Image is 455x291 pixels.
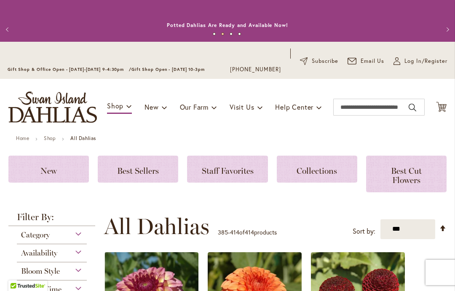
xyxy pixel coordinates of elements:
button: 2 of 4 [221,32,224,35]
a: Collections [277,156,357,183]
button: 3 of 4 [230,32,233,35]
a: [PHONE_NUMBER] [230,65,281,74]
span: 414 [230,228,239,236]
span: Best Cut Flowers [391,166,422,185]
span: All Dahlias [104,214,209,239]
span: Gift Shop Open - [DATE] 10-3pm [131,67,205,72]
span: Bloom Style [21,267,60,276]
strong: Filter By: [8,213,95,226]
span: Our Farm [180,102,209,111]
button: 4 of 4 [238,32,241,35]
a: Best Sellers [98,156,178,183]
a: Potted Dahlias Are Ready and Available Now! [167,22,288,28]
a: Home [16,135,29,141]
span: Staff Favorites [202,166,254,176]
a: New [8,156,89,183]
span: 414 [245,228,254,236]
span: Visit Us [230,102,254,111]
strong: All Dahlias [70,135,96,141]
a: Staff Favorites [187,156,268,183]
button: 1 of 4 [213,32,216,35]
a: Subscribe [300,57,338,65]
span: Shop [107,101,123,110]
a: store logo [8,92,97,123]
span: Help Center [275,102,313,111]
span: New [40,166,57,176]
span: Email Us [361,57,385,65]
span: Subscribe [312,57,338,65]
p: - of products [218,226,277,239]
a: Best Cut Flowers [366,156,447,192]
a: Shop [44,135,56,141]
a: Email Us [348,57,385,65]
span: Category [21,230,50,240]
span: Log In/Register [404,57,447,65]
span: New [145,102,158,111]
span: Best Sellers [117,166,159,176]
span: Gift Shop & Office Open - [DATE]-[DATE] 9-4:30pm / [8,67,131,72]
span: Availability [21,248,57,258]
button: Next [438,21,455,38]
iframe: Launch Accessibility Center [6,261,30,285]
a: Log In/Register [393,57,447,65]
span: 385 [218,228,228,236]
label: Sort by: [353,224,375,239]
span: Collections [297,166,337,176]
